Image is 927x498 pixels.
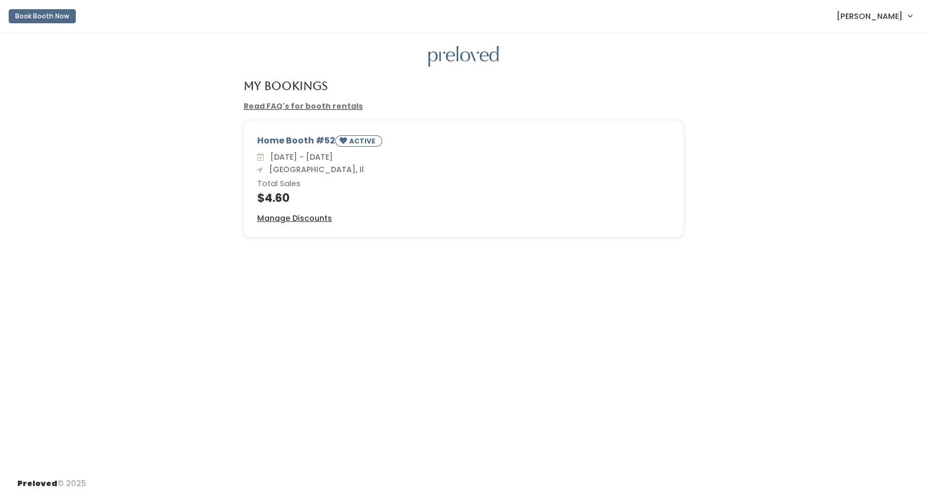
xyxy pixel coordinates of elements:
div: Home Booth #52 [257,134,670,151]
span: [PERSON_NAME] [837,10,903,22]
span: Preloved [17,478,57,489]
h4: My Bookings [244,80,328,92]
span: [GEOGRAPHIC_DATA], Il [265,164,364,175]
a: Book Booth Now [9,4,76,28]
a: Manage Discounts [257,213,332,224]
div: © 2025 [17,469,86,489]
h4: $4.60 [257,192,670,204]
a: [PERSON_NAME] [826,4,923,28]
a: Read FAQ's for booth rentals [244,101,363,112]
button: Book Booth Now [9,9,76,23]
img: preloved logo [428,46,499,67]
h6: Total Sales [257,180,670,188]
small: ACTIVE [349,136,377,146]
span: [DATE] - [DATE] [266,152,333,162]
